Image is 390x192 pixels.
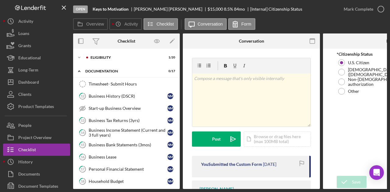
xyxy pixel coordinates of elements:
button: Checklist [144,18,178,30]
div: Project Overview [18,131,51,145]
div: 0 / 17 [164,69,175,73]
div: Long-Term [18,64,38,78]
div: [PERSON_NAME] [PERSON_NAME] [134,7,207,12]
label: Form [241,22,251,26]
tspan: 15 [81,143,84,147]
div: You Submitted the Custom Form [201,162,262,167]
div: People [18,119,31,133]
button: Clients [3,88,70,100]
a: 14Business Income Statement (Current and 3 full years)NM [76,127,177,139]
div: Grants [18,40,31,53]
tspan: 18 [81,179,84,183]
div: documentation [85,69,160,73]
button: Activity [109,18,142,30]
a: Start-up Business OverviewNM [76,102,177,114]
div: Save [352,176,360,188]
tspan: 17 [81,167,85,171]
button: Long-Term [3,64,70,76]
button: Save [337,176,367,188]
button: Grants [3,40,70,52]
div: [Internal] Citizenship Status [250,7,302,12]
button: Dashboard [3,76,70,88]
a: 15Business Bank Statements (3mos)NM [76,139,177,151]
a: 13Business Tax Returns (3yrs)NM [76,114,177,127]
div: Product Templates [18,100,54,114]
a: 18Household BudgetNM [76,175,177,187]
div: N M [167,105,173,111]
tspan: 13 [81,118,84,122]
button: Conversation [185,18,227,30]
div: Checklist [118,39,135,44]
div: 84 mo [234,7,245,12]
div: Timesheet- Submit Hours [89,82,176,86]
button: Documents [3,168,70,180]
div: Educational [18,52,41,65]
div: N M [167,178,173,184]
button: Post [192,131,241,147]
div: [PERSON_NAME] [200,187,234,191]
div: Clients [18,88,31,102]
div: Eligibility [90,56,160,59]
button: Loans [3,27,70,40]
tspan: 16 [81,155,85,159]
div: Household Budget [89,179,167,184]
b: Keys to Motivation [93,7,129,12]
button: History [3,156,70,168]
div: Business Tax Returns (3yrs) [89,118,167,123]
div: Loans [18,27,29,41]
button: Activity [3,15,70,27]
button: Project Overview [3,131,70,144]
button: Mark Complete [338,3,387,15]
div: N M [167,130,173,136]
label: Overview [86,22,104,26]
div: Personal Financial Statement [89,167,167,172]
div: 8.5 % [224,7,233,12]
span: $15,000 [207,6,223,12]
time: 2025-09-04 10:42 [263,162,276,167]
div: Business Lease [89,155,167,159]
div: Dashboard [18,76,39,90]
div: Post [212,131,221,147]
div: N M [167,154,173,160]
div: Business Bank Statements (3mos) [89,142,167,147]
div: Checklist [18,144,36,157]
a: 17Personal Financial StatementNM [76,163,177,175]
div: 1 / 20 [164,56,175,59]
button: Product Templates [3,100,70,113]
a: Timesheet- Submit Hours [76,78,177,90]
tspan: 12 [81,94,84,98]
button: People [3,119,70,131]
a: 12Business History (DSCR)NM [76,90,177,102]
div: Open Intercom Messenger [369,165,384,180]
div: Documents [18,168,40,182]
a: 16Business LeaseNM [76,151,177,163]
button: Overview [73,18,108,30]
label: U.S. Citizen [348,60,369,65]
tspan: 14 [81,131,85,134]
div: Start-up Business Overview [89,106,167,111]
div: Activity [18,15,33,29]
a: Educational [3,52,70,64]
div: N M [167,166,173,172]
label: Conversation [198,22,223,26]
label: Other [348,89,359,94]
button: Checklist [3,144,70,156]
div: Mark Complete [344,3,373,15]
div: History [18,156,33,169]
label: Activity [124,22,138,26]
div: N M [167,142,173,148]
div: N M [167,93,173,99]
button: Form [228,18,255,30]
